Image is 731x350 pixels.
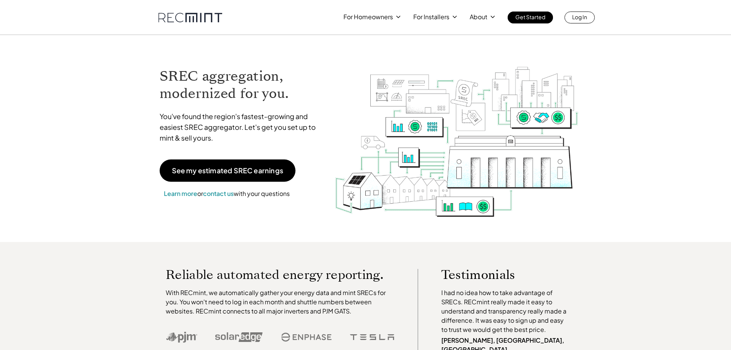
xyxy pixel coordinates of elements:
h1: SREC aggregation, modernized for you. [160,68,323,102]
p: For Homeowners [343,12,393,22]
p: Testimonials [441,269,556,280]
p: or with your questions [160,189,294,199]
a: Log In [564,12,595,23]
p: I had no idea how to take advantage of SRECs. RECmint really made it easy to understand and trans... [441,288,570,334]
a: contact us [203,189,234,197]
p: About [470,12,487,22]
a: See my estimated SREC earnings [160,159,295,182]
p: For Installers [413,12,449,22]
p: Log In [572,12,587,22]
p: With RECmint, we automatically gather your energy data and mint SRECs for you. You won't need to ... [166,288,394,316]
p: See my estimated SREC earnings [172,167,283,174]
p: Reliable automated energy reporting. [166,269,394,280]
a: Get Started [508,12,553,23]
p: Get Started [515,12,545,22]
p: You've found the region's fastest-growing and easiest SREC aggregator. Let's get you set up to mi... [160,111,323,143]
img: RECmint value cycle [334,46,579,219]
a: Learn more [164,189,197,197]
